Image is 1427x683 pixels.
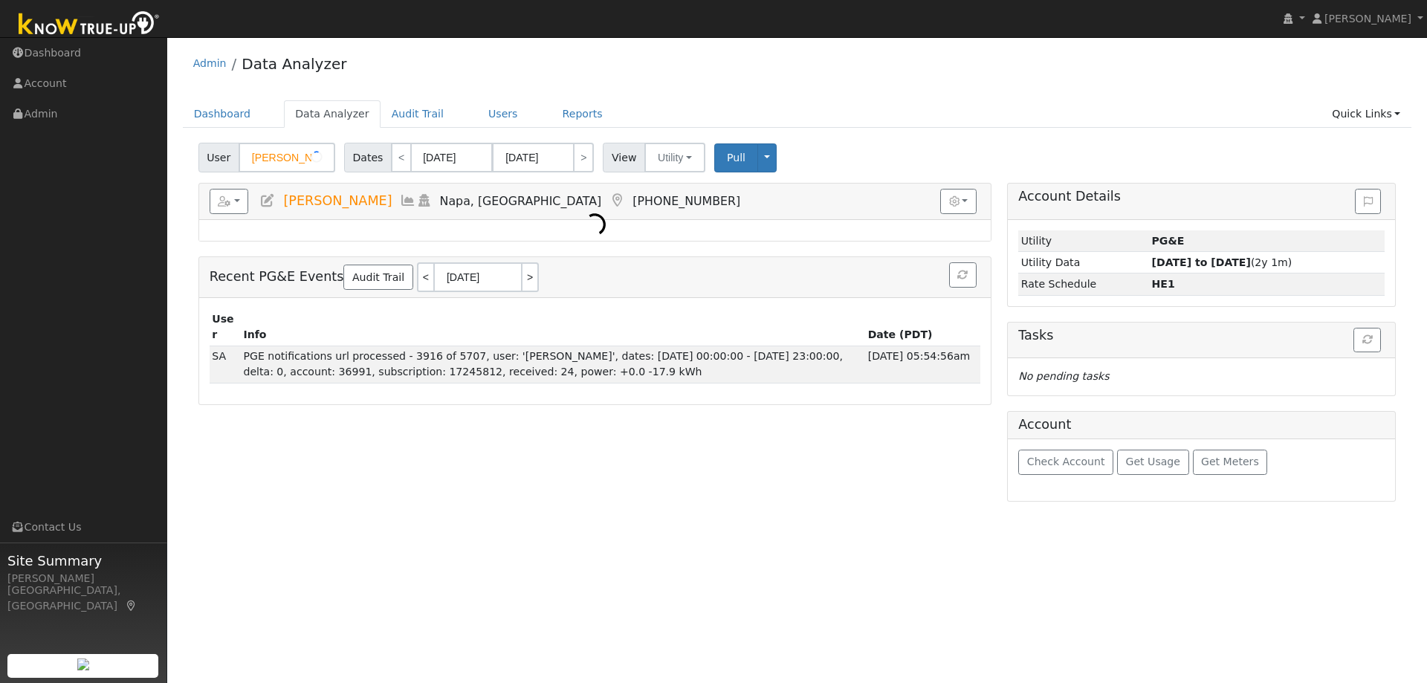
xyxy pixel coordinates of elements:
[77,658,89,670] img: retrieve
[183,100,262,128] a: Dashboard
[198,143,239,172] span: User
[1355,189,1381,214] button: Issue History
[1152,235,1185,247] strong: ID: 17245812, authorized: 09/02/25
[632,194,740,208] span: [PHONE_NUMBER]
[344,143,392,172] span: Dates
[239,143,335,172] input: Select a User
[125,600,138,612] a: Map
[391,143,412,172] a: <
[522,262,539,292] a: >
[573,143,594,172] a: >
[1193,450,1268,475] button: Get Meters
[284,100,381,128] a: Data Analyzer
[1152,256,1292,268] span: (2y 1m)
[1018,370,1109,382] i: No pending tasks
[949,262,977,288] button: Refresh
[1152,278,1175,290] strong: Q
[1027,456,1105,467] span: Check Account
[727,152,745,164] span: Pull
[1353,328,1381,353] button: Refresh
[714,143,758,172] button: Pull
[644,143,705,172] button: Utility
[210,262,980,292] h5: Recent PG&E Events
[603,143,645,172] span: View
[11,8,167,42] img: Know True-Up
[283,193,392,208] span: [PERSON_NAME]
[381,100,455,128] a: Audit Trail
[242,55,346,73] a: Data Analyzer
[416,193,433,208] a: Login As (last Never)
[193,57,227,69] a: Admin
[1117,450,1189,475] button: Get Usage
[1152,256,1251,268] strong: [DATE] to [DATE]
[1018,450,1113,475] button: Check Account
[1126,456,1180,467] span: Get Usage
[609,193,625,208] a: Map
[440,194,602,208] span: Napa, [GEOGRAPHIC_DATA]
[1324,13,1411,25] span: [PERSON_NAME]
[259,193,276,208] a: Edit User (36636)
[1018,417,1071,432] h5: Account
[7,551,159,571] span: Site Summary
[1321,100,1411,128] a: Quick Links
[1018,252,1149,273] td: Utility Data
[400,193,416,208] a: Multi-Series Graph
[7,571,159,586] div: [PERSON_NAME]
[1201,456,1259,467] span: Get Meters
[551,100,614,128] a: Reports
[7,583,159,614] div: [GEOGRAPHIC_DATA], [GEOGRAPHIC_DATA]
[1018,273,1149,295] td: Rate Schedule
[477,100,529,128] a: Users
[417,262,433,292] a: <
[1018,230,1149,252] td: Utility
[1018,189,1385,204] h5: Account Details
[343,265,412,290] a: Audit Trail
[1018,328,1385,343] h5: Tasks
